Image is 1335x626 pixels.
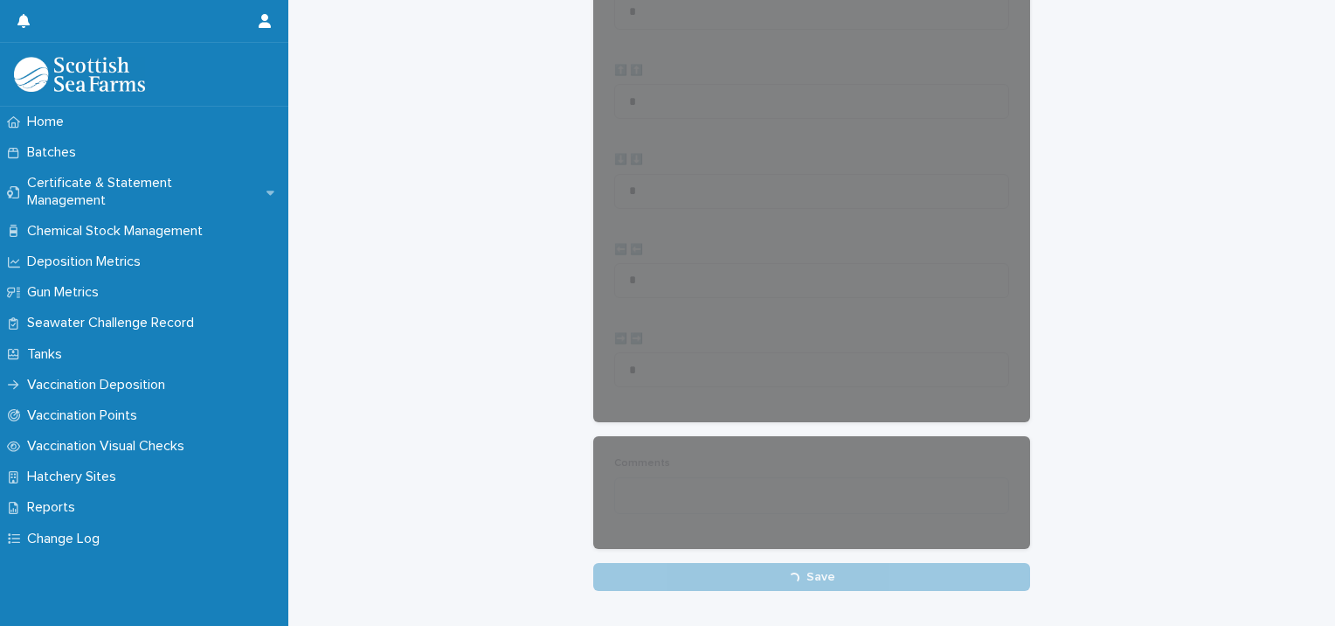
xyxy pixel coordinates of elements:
[20,223,217,240] p: Chemical Stock Management
[14,57,145,92] img: uOABhIYSsOPhGJQdTwEw
[20,469,130,485] p: Hatchery Sites
[593,563,1030,591] button: Save
[20,438,198,455] p: Vaccination Visual Checks
[20,175,266,208] p: Certificate & Statement Management
[806,571,835,583] span: Save
[20,254,155,270] p: Deposition Metrics
[20,499,89,516] p: Reports
[20,407,151,424] p: Vaccination Points
[20,114,78,130] p: Home
[20,315,208,331] p: Seawater Challenge Record
[20,377,179,393] p: Vaccination Deposition
[20,346,76,363] p: Tanks
[20,144,90,161] p: Batches
[20,531,114,547] p: Change Log
[20,284,113,301] p: Gun Metrics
